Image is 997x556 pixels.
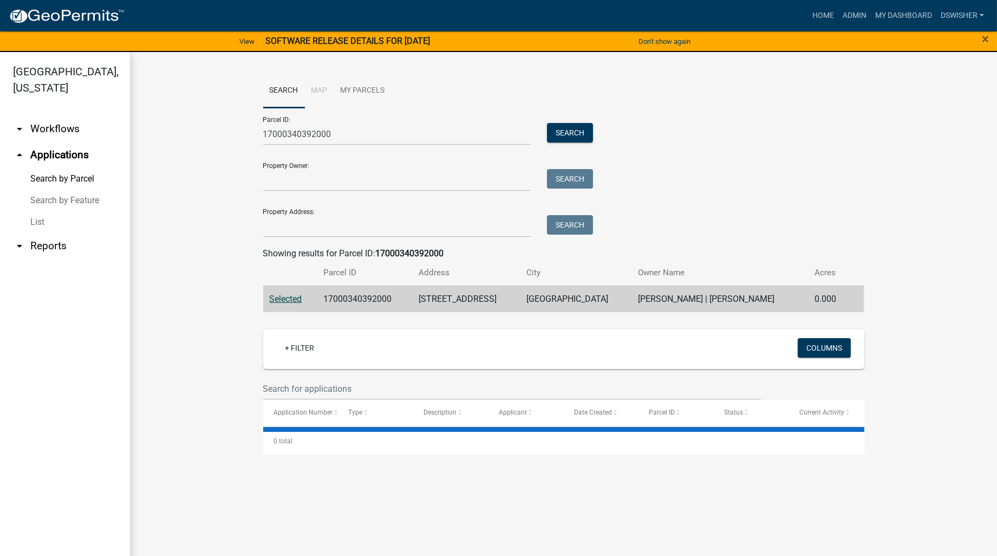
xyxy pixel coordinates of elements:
td: [GEOGRAPHIC_DATA] [520,286,631,312]
a: Admin [838,5,871,26]
span: Current Activity [799,409,844,416]
th: Acres [808,260,849,286]
datatable-header-cell: Description [413,400,488,426]
datatable-header-cell: Type [338,400,413,426]
span: Status [724,409,743,416]
th: City [520,260,631,286]
i: arrow_drop_down [13,240,26,253]
span: Applicant [499,409,527,416]
button: Don't show again [634,33,695,50]
span: Description [423,409,457,416]
a: Home [808,5,838,26]
a: dswisher [936,5,988,26]
td: [PERSON_NAME] | [PERSON_NAME] [631,286,808,312]
button: Search [547,169,593,189]
button: Columns [798,338,851,358]
td: 17000340392000 [317,286,413,312]
button: Close [982,33,989,46]
span: Parcel ID [649,409,675,416]
span: Application Number [273,409,333,416]
a: View [235,33,259,50]
th: Address [413,260,520,286]
datatable-header-cell: Current Activity [789,400,864,426]
span: Type [348,409,362,416]
datatable-header-cell: Status [714,400,789,426]
button: Search [547,215,593,235]
span: × [982,31,989,47]
input: Search for applications [263,378,761,400]
strong: SOFTWARE RELEASE DETAILS FOR [DATE] [265,36,430,46]
i: arrow_drop_down [13,122,26,135]
td: [STREET_ADDRESS] [413,286,520,312]
a: Selected [270,294,302,304]
a: My Parcels [334,74,392,108]
datatable-header-cell: Date Created [564,400,639,426]
span: Date Created [574,409,612,416]
datatable-header-cell: Application Number [263,400,338,426]
a: + Filter [276,338,323,358]
a: Search [263,74,305,108]
div: Showing results for Parcel ID: [263,247,864,260]
datatable-header-cell: Parcel ID [638,400,714,426]
a: My Dashboard [871,5,936,26]
th: Parcel ID [317,260,413,286]
datatable-header-cell: Applicant [488,400,564,426]
div: 0 total [263,428,864,455]
i: arrow_drop_up [13,148,26,161]
button: Search [547,123,593,143]
td: 0.000 [808,286,849,312]
strong: 17000340392000 [376,248,444,258]
th: Owner Name [631,260,808,286]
